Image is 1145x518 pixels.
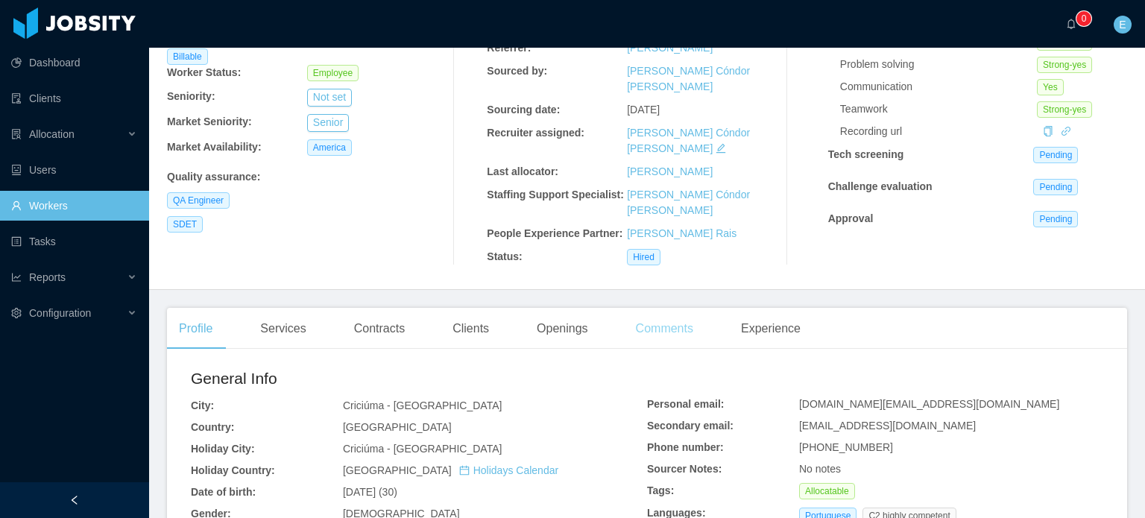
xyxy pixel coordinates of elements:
b: Holiday City: [191,443,255,455]
div: Services [248,308,318,350]
b: Sourcer Notes: [647,463,722,475]
i: icon: copy [1043,126,1053,136]
div: Recording url [840,124,1037,139]
a: icon: userWorkers [11,191,137,221]
button: Senior [307,114,349,132]
b: Sourcing date: [487,104,560,116]
span: Pending [1033,147,1078,163]
i: icon: edit [716,143,726,154]
b: Staffing Support Specialist: [487,189,624,200]
b: Referrer: [487,42,531,54]
div: Contracts [342,308,417,350]
i: icon: line-chart [11,272,22,282]
a: [PERSON_NAME] [627,42,713,54]
a: [PERSON_NAME] Rais [627,227,736,239]
a: icon: pie-chartDashboard [11,48,137,78]
b: Holiday Country: [191,464,275,476]
span: America [307,139,352,156]
button: Not set [307,89,352,107]
b: Country: [191,421,234,433]
span: Billable [167,48,208,65]
i: icon: setting [11,308,22,318]
span: No notes [799,463,841,475]
span: [DATE] (30) [343,486,397,498]
a: icon: link [1061,125,1071,137]
div: Clients [441,308,501,350]
b: People Experience Partner: [487,227,622,239]
span: Criciúma - [GEOGRAPHIC_DATA] [343,443,502,455]
b: Tags: [647,484,674,496]
b: Last allocator: [487,165,558,177]
span: Configuration [29,307,91,319]
span: QA Engineer [167,192,230,209]
a: [PERSON_NAME] [627,165,713,177]
span: [EMAIL_ADDRESS][DOMAIN_NAME] [799,420,976,432]
div: Copy [1043,124,1053,139]
strong: Approval [828,212,874,224]
strong: Challenge evaluation [828,180,933,192]
span: Strong-yes [1037,57,1092,73]
a: icon: auditClients [11,83,137,113]
div: Communication [840,79,1037,95]
div: Comments [624,308,705,350]
span: Pending [1033,179,1078,195]
span: Pending [1033,211,1078,227]
span: [PHONE_NUMBER] [799,441,893,453]
span: [GEOGRAPHIC_DATA] [343,421,452,433]
a: icon: calendarHolidays Calendar [459,464,558,476]
b: Worker Status: [167,66,241,78]
span: E [1119,16,1126,34]
b: Quality assurance : [167,171,260,183]
b: Market Availability: [167,141,262,153]
b: Sourced by: [487,65,547,77]
span: [DOMAIN_NAME][EMAIL_ADDRESS][DOMAIN_NAME] [799,398,1059,410]
span: [GEOGRAPHIC_DATA] [343,464,558,476]
span: Strong-yes [1037,101,1092,118]
span: [DATE] [627,104,660,116]
b: Status: [487,250,522,262]
a: icon: profileTasks [11,227,137,256]
h2: General Info [191,367,647,391]
b: Recruiter assigned: [487,127,584,139]
b: Date of birth: [191,486,256,498]
span: Allocatable [799,483,855,499]
span: Reports [29,271,66,283]
a: icon: robotUsers [11,155,137,185]
div: Profile [167,308,224,350]
a: [PERSON_NAME] Cóndor [PERSON_NAME] [627,127,750,154]
strong: Tech screening [828,148,904,160]
i: icon: link [1061,126,1071,136]
b: City: [191,399,214,411]
div: Openings [525,308,600,350]
b: Secondary email: [647,420,734,432]
b: Seniority: [167,90,215,102]
i: icon: bell [1066,19,1076,29]
span: Hired [627,249,660,265]
span: SDET [167,216,203,233]
sup: 0 [1076,11,1091,26]
span: Allocation [29,128,75,140]
span: Employee [307,65,359,81]
i: icon: calendar [459,465,470,476]
a: [PERSON_NAME] Cóndor [PERSON_NAME] [627,65,750,92]
b: Market Seniority: [167,116,252,127]
span: Criciúma - [GEOGRAPHIC_DATA] [343,399,502,411]
div: Experience [729,308,813,350]
span: Yes [1037,79,1064,95]
b: Phone number: [647,441,724,453]
div: Teamwork [840,101,1037,117]
a: [PERSON_NAME] Cóndor [PERSON_NAME] [627,189,750,216]
div: Problem solving [840,57,1037,72]
i: icon: solution [11,129,22,139]
b: Personal email: [647,398,725,410]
